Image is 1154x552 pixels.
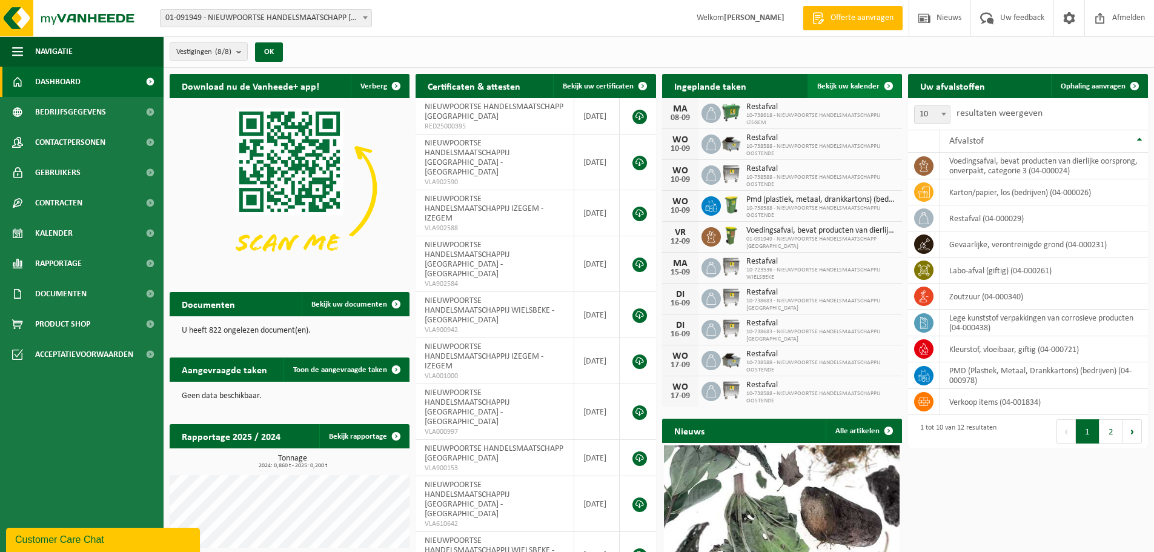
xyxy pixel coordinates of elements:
span: 10-738588 - NIEUWPOORTSE HANDELSMAATSCHAPPIJ OOSTENDE [746,205,896,219]
span: NIEUWPOORTSE HANDELSMAATSCHAPPIJ [GEOGRAPHIC_DATA] - [GEOGRAPHIC_DATA] [425,241,509,279]
span: VLA900153 [425,464,565,473]
span: VLA900942 [425,325,565,335]
a: Alle artikelen [826,419,901,443]
div: 10-09 [668,176,692,184]
span: NIEUWPOORTSE HANDELSMAATSCHAPPIJ IZEGEM - IZEGEM [425,195,543,223]
span: Documenten [35,279,87,309]
img: WB-0660-HPE-GN-01 [721,102,741,122]
span: Rapportage [35,248,82,279]
count: (8/8) [215,48,231,56]
span: NIEUWPOORTSE HANDELSMAATSCHAPPIJ [GEOGRAPHIC_DATA] - [GEOGRAPHIC_DATA] [425,481,509,519]
a: Bekijk rapportage [319,424,408,448]
iframe: chat widget [6,525,202,552]
span: 10-738683 - NIEUWPOORTSE HANDELSMAATSCHAPPIJ [GEOGRAPHIC_DATA] [746,298,896,312]
span: NIEUWPOORTSE HANDELSMAATSCHAPPIJ [GEOGRAPHIC_DATA] - [GEOGRAPHIC_DATA] [425,139,509,177]
a: Bekijk uw documenten [302,292,408,316]
span: Dashboard [35,67,81,97]
td: verkoop items (04-001834) [940,389,1148,415]
span: VLA902590 [425,178,565,187]
span: Restafval [746,381,896,390]
div: VR [668,228,692,238]
td: [DATE] [574,98,620,135]
div: 17-09 [668,361,692,370]
a: Bekijk uw certificaten [553,74,655,98]
span: Product Shop [35,309,90,339]
div: WO [668,382,692,392]
span: 01-091949 - NIEUWPOORTSE HANDELSMAATSCHAPP NIEUWPOORT - NIEUWPOORT [160,9,372,27]
a: Toon de aangevraagde taken [284,357,408,382]
span: NIEUWPOORTSE HANDELSMAATSCHAPPIJ [GEOGRAPHIC_DATA] - [GEOGRAPHIC_DATA] [425,388,509,427]
span: Acceptatievoorwaarden [35,339,133,370]
img: WB-1100-GAL-GY-02 [721,164,741,184]
div: 10-09 [668,145,692,153]
td: lege kunststof verpakkingen van corrosieve producten (04-000438) [940,310,1148,336]
img: WB-1100-GAL-GY-02 [721,318,741,339]
td: [DATE] [574,236,620,292]
td: voedingsafval, bevat producten van dierlijke oorsprong, onverpakt, categorie 3 (04-000024) [940,153,1148,179]
h2: Download nu de Vanheede+ app! [170,74,331,98]
img: WB-5000-GAL-GY-01 [721,133,741,153]
span: Bekijk uw documenten [311,301,387,308]
span: VLA001000 [425,371,565,381]
div: WO [668,351,692,361]
span: 10-738588 - NIEUWPOORTSE HANDELSMAATSCHAPPIJ OOSTENDE [746,390,896,405]
span: Bekijk uw certificaten [563,82,634,90]
span: Contactpersonen [35,127,105,158]
span: 10 [914,105,950,124]
div: 10-09 [668,207,692,215]
span: 10-738588 - NIEUWPOORTSE HANDELSMAATSCHAPPIJ OOSTENDE [746,174,896,188]
h2: Documenten [170,292,247,316]
td: zoutzuur (04-000340) [940,284,1148,310]
span: Contracten [35,188,82,218]
span: 01-091949 - NIEUWPOORTSE HANDELSMAATSCHAPP [GEOGRAPHIC_DATA] [746,236,896,250]
strong: [PERSON_NAME] [724,13,784,22]
span: VLA610642 [425,519,565,529]
span: NIEUWPOORTSE HANDELSMAATSCHAPP [GEOGRAPHIC_DATA] [425,102,563,121]
td: [DATE] [574,292,620,338]
span: Navigatie [35,36,73,67]
img: WB-5000-GAL-GY-01 [721,349,741,370]
td: [DATE] [574,338,620,384]
td: [DATE] [574,440,620,476]
span: Toon de aangevraagde taken [293,366,387,374]
p: Geen data beschikbaar. [182,392,397,401]
a: Ophaling aanvragen [1051,74,1147,98]
img: WB-1100-GAL-GY-02 [721,380,741,401]
a: Offerte aanvragen [803,6,903,30]
img: WB-0060-HPE-GN-50 [721,225,741,246]
div: WO [668,166,692,176]
td: karton/papier, los (bedrijven) (04-000026) [940,179,1148,205]
h3: Tonnage [176,454,410,469]
div: DI [668,290,692,299]
div: WO [668,197,692,207]
span: VLA000997 [425,427,565,437]
div: 17-09 [668,392,692,401]
div: 16-09 [668,330,692,339]
span: Kalender [35,218,73,248]
button: Previous [1056,419,1076,444]
div: WO [668,135,692,145]
td: restafval (04-000029) [940,205,1148,231]
h2: Uw afvalstoffen [908,74,997,98]
td: gevaarlijke, verontreinigde grond (04-000231) [940,231,1148,258]
span: Ophaling aanvragen [1061,82,1126,90]
div: MA [668,259,692,268]
td: [DATE] [574,190,620,236]
span: Restafval [746,350,896,359]
div: 08-09 [668,114,692,122]
td: [DATE] [574,476,620,532]
h2: Rapportage 2025 / 2024 [170,424,293,448]
span: 10-738588 - NIEUWPOORTSE HANDELSMAATSCHAPPIJ OOSTENDE [746,143,896,158]
td: labo-afval (giftig) (04-000261) [940,258,1148,284]
span: 10-738618 - NIEUWPOORTSE HANDELSMAATSCHAPPIJ IZEGEM [746,112,896,127]
span: Restafval [746,164,896,174]
span: NIEUWPOORTSE HANDELSMAATSCHAPPIJ IZEGEM - IZEGEM [425,342,543,371]
button: Verberg [351,74,408,98]
span: 01-091949 - NIEUWPOORTSE HANDELSMAATSCHAPP NIEUWPOORT - NIEUWPOORT [161,10,371,27]
h2: Nieuws [662,419,717,442]
span: NIEUWPOORTSE HANDELSMAATSCHAPP [GEOGRAPHIC_DATA] [425,444,563,463]
div: 12-09 [668,238,692,246]
span: Bekijk uw kalender [817,82,880,90]
span: Restafval [746,288,896,298]
td: [DATE] [574,384,620,440]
